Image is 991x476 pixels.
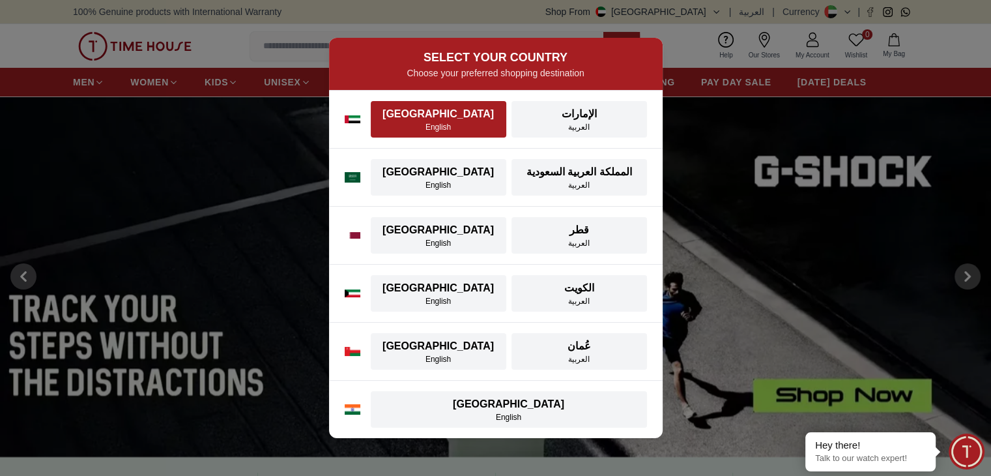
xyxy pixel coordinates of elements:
[519,122,639,132] div: العربية
[345,232,360,239] img: Qatar flag
[379,122,498,132] div: English
[511,217,647,254] button: قطرالعربية
[511,101,647,138] button: الإماراتالعربية
[345,290,360,297] img: Kuwait flag
[519,222,639,238] div: قطر
[519,106,639,122] div: الإمارات
[379,280,498,296] div: [GEOGRAPHIC_DATA]
[345,347,360,355] img: Oman flag
[815,453,926,464] p: Talk to our watch expert!
[519,164,639,180] div: المملكة العربية السعودية
[379,222,498,238] div: [GEOGRAPHIC_DATA]
[379,396,639,412] div: [GEOGRAPHIC_DATA]
[345,67,647,80] p: Choose your preferred shopping destination
[379,164,498,180] div: [GEOGRAPHIC_DATA]
[345,404,360,415] img: India flag
[379,106,498,122] div: [GEOGRAPHIC_DATA]
[511,275,647,312] button: الكويتالعربية
[379,238,498,248] div: English
[519,238,639,248] div: العربية
[511,333,647,370] button: عُمانالعربية
[371,275,506,312] button: [GEOGRAPHIC_DATA]English
[379,296,498,306] div: English
[379,412,639,423] div: English
[371,101,506,138] button: [GEOGRAPHIC_DATA]English
[949,434,984,469] div: Chat Widget
[511,159,647,196] button: المملكة العربية السعوديةالعربية
[371,333,506,370] button: [GEOGRAPHIC_DATA]English
[345,115,360,123] img: UAE flag
[379,354,498,364] div: English
[519,338,639,354] div: عُمان
[371,217,506,254] button: [GEOGRAPHIC_DATA]English
[815,439,926,452] div: Hey there!
[345,172,360,183] img: Saudi Arabia flag
[519,296,639,306] div: العربية
[519,354,639,364] div: العربية
[345,48,647,67] h2: SELECT YOUR COUNTRY
[519,180,639,190] div: العربية
[371,159,506,196] button: [GEOGRAPHIC_DATA]English
[371,391,647,428] button: [GEOGRAPHIC_DATA]English
[519,280,639,296] div: الكويت
[379,338,498,354] div: [GEOGRAPHIC_DATA]
[379,180,498,190] div: English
